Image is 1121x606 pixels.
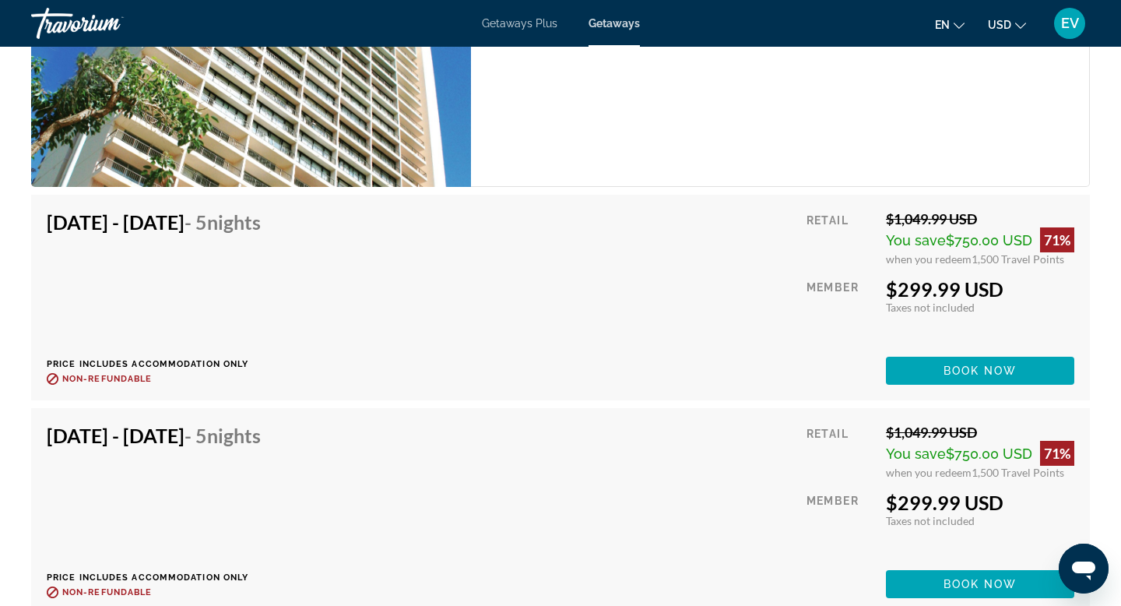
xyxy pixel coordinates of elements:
button: Book now [886,570,1074,598]
p: Price includes accommodation only [47,359,272,369]
span: Non-refundable [62,587,152,597]
span: EV [1061,16,1079,31]
div: Member [806,277,874,345]
div: Member [806,491,874,558]
h4: [DATE] - [DATE] [47,210,261,234]
span: Nights [207,210,261,234]
span: en [935,19,950,31]
span: USD [988,19,1011,31]
a: Getaways [589,17,640,30]
span: $750.00 USD [946,446,1032,462]
div: 71% [1040,441,1074,466]
div: $299.99 USD [886,277,1074,301]
p: Price includes accommodation only [47,573,272,583]
div: Retail [806,424,874,479]
div: $299.99 USD [886,491,1074,514]
span: when you redeem [886,466,972,479]
span: Taxes not included [886,514,975,527]
span: You save [886,232,946,248]
div: $1,049.99 USD [886,210,1074,227]
span: Non-refundable [62,374,152,384]
span: - 5 [184,210,261,234]
span: Book now [944,365,1017,377]
span: $750.00 USD [946,232,1032,248]
span: - 5 [184,424,261,447]
button: Book now [886,357,1074,385]
span: You save [886,446,946,462]
h4: [DATE] - [DATE] [47,424,261,447]
span: 1,500 Travel Points [972,466,1064,479]
a: Getaways Plus [482,17,557,30]
button: Change currency [988,13,1026,36]
div: $1,049.99 USD [886,424,1074,441]
div: 71% [1040,227,1074,252]
button: Change language [935,13,965,36]
div: Retail [806,210,874,266]
iframe: Button to launch messaging window [1059,544,1109,594]
span: Book now [944,578,1017,590]
span: Taxes not included [886,301,975,314]
span: when you redeem [886,252,972,266]
span: Nights [207,424,261,447]
button: User Menu [1049,7,1090,40]
a: Travorium [31,3,187,44]
span: 1,500 Travel Points [972,252,1064,266]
